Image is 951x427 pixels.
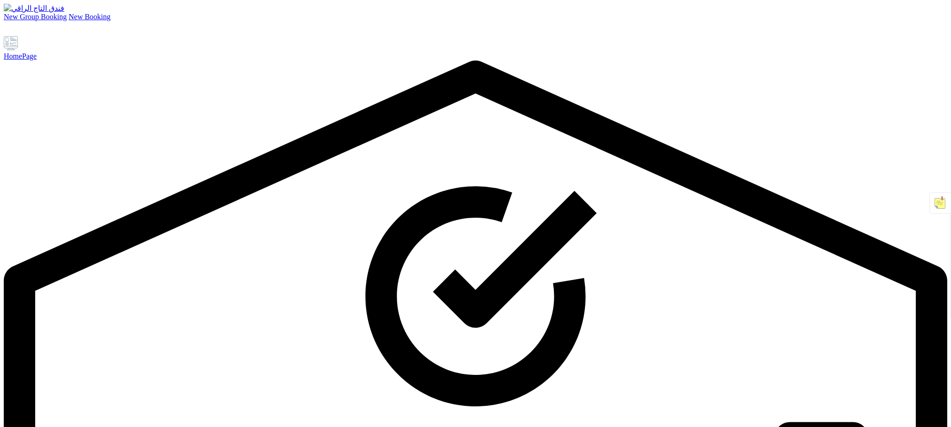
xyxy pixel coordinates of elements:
[4,36,947,61] a: HomePage
[4,4,947,13] a: فندق التاج الراقي
[4,4,64,13] img: فندق التاج الراقي
[4,28,16,36] a: Support
[32,28,43,36] a: Staff feedback
[4,13,67,21] a: New Group Booking
[4,52,947,61] div: HomePage
[18,28,30,36] a: Settings
[69,13,110,21] a: New Booking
